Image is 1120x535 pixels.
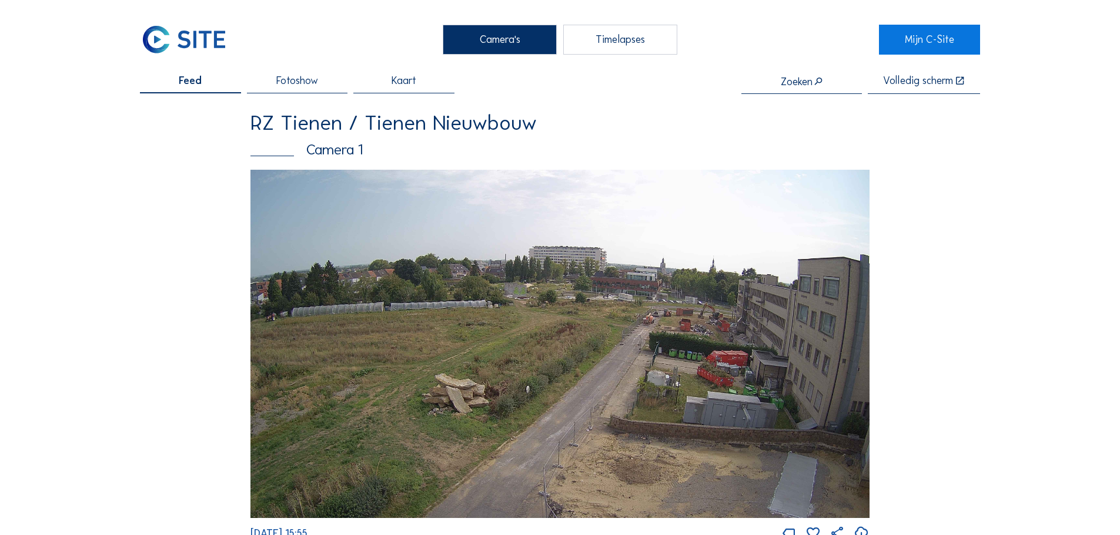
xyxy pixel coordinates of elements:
[250,143,870,157] div: Camera 1
[563,25,677,54] div: Timelapses
[443,25,557,54] div: Camera's
[392,76,416,86] span: Kaart
[250,170,870,518] img: Image
[140,25,228,54] img: C-SITE Logo
[250,112,870,133] div: RZ Tienen / Tienen Nieuwbouw
[879,25,979,54] a: Mijn C-Site
[883,76,953,87] div: Volledig scherm
[140,25,240,54] a: C-SITE Logo
[179,76,202,86] span: Feed
[276,76,318,86] span: Fotoshow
